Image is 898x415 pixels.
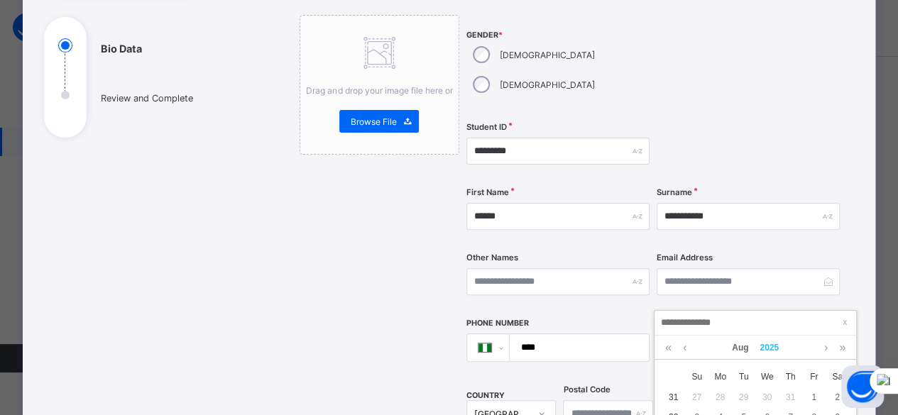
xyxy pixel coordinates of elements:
span: Sa [826,370,849,383]
td: August 2, 2025 [826,387,849,407]
th: Sat [826,366,849,387]
th: Tue [732,366,755,387]
span: Th [779,370,802,383]
a: Previous month (PageUp) [679,336,690,360]
label: First Name [466,187,509,197]
td: July 30, 2025 [755,387,779,407]
td: August 1, 2025 [802,387,826,407]
label: Student ID [466,122,507,132]
span: Drag and drop your image file here or [306,85,452,96]
label: Other Names [466,253,518,262]
label: Surname [657,187,692,197]
label: Postal Code [563,384,610,394]
div: 29 [735,388,753,406]
div: 2 [828,388,847,406]
a: Aug [726,336,754,360]
a: Last year (Control + left) [662,336,675,360]
div: 28 [711,388,730,406]
td: July 31, 2025 [779,387,802,407]
div: 31 [782,388,800,406]
label: Email Address [657,253,713,262]
th: Sun [685,366,708,387]
a: Next month (PageDown) [821,336,831,360]
th: Mon [708,366,732,387]
div: Drag and drop your image file here orBrowse File [300,15,460,155]
td: July 27, 2025 [685,387,708,407]
label: Phone Number [466,319,529,328]
a: Next year (Control + right) [836,336,849,360]
th: Wed [755,366,779,387]
td: July 29, 2025 [732,387,755,407]
label: [DEMOGRAPHIC_DATA] [500,79,595,90]
a: 2025 [754,336,784,360]
td: July 28, 2025 [708,387,732,407]
span: Tu [732,370,755,383]
div: 30 [758,388,777,406]
span: Mo [708,370,732,383]
th: Thu [779,366,802,387]
div: 1 [805,388,823,406]
div: 27 [688,388,706,406]
button: Open asap [841,365,884,408]
span: Gender [466,31,650,40]
span: COUNTRY [466,391,505,400]
span: Fr [802,370,826,383]
td: 31 [662,387,685,407]
span: Browse File [350,116,396,127]
label: [DEMOGRAPHIC_DATA] [500,50,595,60]
span: We [755,370,779,383]
span: Su [685,370,708,383]
th: Fri [802,366,826,387]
